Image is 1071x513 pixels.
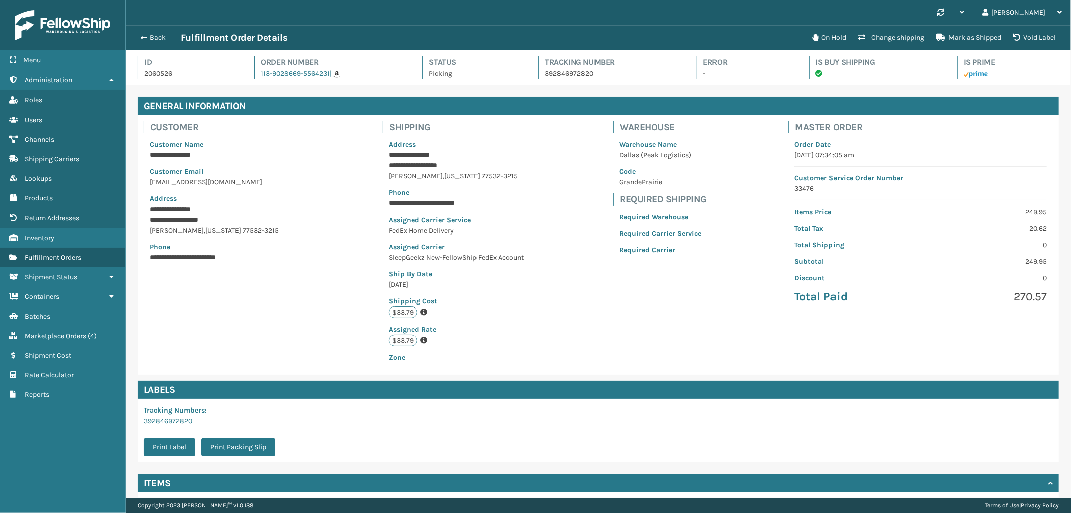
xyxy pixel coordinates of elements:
p: - [703,68,791,79]
p: Order Date [794,139,1047,150]
span: Channels [25,135,54,144]
button: Change shipping [852,28,930,48]
p: 0 [927,240,1047,250]
button: Back [135,33,181,42]
h4: Items [144,477,171,489]
p: SleepGeekz New-FellowShip FedEx Account [389,252,526,263]
span: [PERSON_NAME] [389,172,443,180]
p: Subtotal [794,256,914,267]
span: Administration [25,76,72,84]
a: 392846972820 [144,417,192,425]
p: Warehouse Name [619,139,701,150]
span: Users [25,116,42,124]
p: Discount [794,273,914,283]
p: Customer Service Order Number [794,173,1047,183]
p: GrandePrairie [619,177,701,187]
h4: Required Shipping [620,193,707,206]
p: Customer Name [150,139,296,150]
h4: General Information [138,97,1059,115]
p: Phone [150,242,296,252]
p: Code [619,166,701,177]
p: [EMAIL_ADDRESS][DOMAIN_NAME] [150,177,296,187]
p: 392846972820 [545,68,678,79]
p: Total Shipping [794,240,914,250]
p: Shipping Cost [389,296,526,306]
p: Required Carrier [619,245,701,255]
img: logo [15,10,110,40]
p: 0 [927,273,1047,283]
h4: Order Number [261,56,404,68]
button: Print Packing Slip [201,438,275,456]
span: [US_STATE] [205,226,241,235]
p: Picking [429,68,520,79]
p: Assigned Carrier [389,242,526,252]
span: , [443,172,444,180]
p: 2060526 [144,68,236,79]
span: Containers [25,292,59,301]
h3: Fulfillment Order Details [181,32,287,44]
h4: Status [429,56,520,68]
button: Print Label [144,438,195,456]
h4: Customer [150,121,302,133]
p: Ship By Date [389,269,526,279]
button: Mark as Shipped [930,28,1007,48]
span: Address [150,194,177,203]
p: Dallas (Peak Logistics) [619,150,701,160]
h4: Id [144,56,236,68]
span: Return Addresses [25,214,79,222]
button: Void Label [1007,28,1062,48]
button: On Hold [806,28,852,48]
h4: Is Prime [964,56,1059,68]
span: 77532-3215 [243,226,279,235]
p: Required Warehouse [619,212,701,222]
a: | [330,69,340,78]
p: Assigned Carrier Service [389,215,526,225]
h4: Warehouse [620,121,707,133]
span: 77532-3215 [482,172,518,180]
p: [DATE] [389,279,526,290]
h4: Shipping [389,121,532,133]
p: 20.62 [927,223,1047,234]
h4: Master Order [795,121,1053,133]
p: 33476 [794,183,1047,194]
h4: Tracking Number [545,56,678,68]
span: Lookups [25,174,52,183]
span: Products [25,194,53,202]
span: Fulfillment Orders [25,253,81,262]
a: Privacy Policy [1021,502,1059,509]
span: Inventory [25,234,54,242]
h4: Error [703,56,791,68]
p: Items Price [794,207,914,217]
p: $33.79 [389,335,417,346]
p: Total Tax [794,223,914,234]
p: Customer Email [150,166,296,177]
h4: Labels [138,381,1059,399]
i: VOIDLABEL [1013,34,1020,41]
span: Marketplace Orders [25,332,86,340]
span: Roles [25,96,42,105]
p: Assigned Rate [389,324,526,335]
p: $33.79 [389,306,417,318]
p: FedEx Home Delivery [389,225,526,236]
p: [DATE] 07:34:05 am [794,150,1047,160]
span: Menu [23,56,41,64]
p: Zone [389,352,526,363]
i: On Hold [812,34,818,41]
span: Rate Calculator [25,371,74,379]
p: Total Paid [794,289,914,304]
div: | [985,498,1059,513]
span: [US_STATE] [444,172,480,180]
h4: Is Buy Shipping [816,56,939,68]
p: 270.57 [927,289,1047,304]
i: Mark as Shipped [936,34,945,41]
span: Tracking Numbers : [144,406,207,415]
a: 113-9028669-5564231 [261,69,330,78]
span: Batches [25,312,50,321]
p: Phone [389,187,526,198]
p: 249.95 [927,256,1047,267]
span: Shipping Carriers [25,155,79,163]
span: , [204,226,205,235]
p: Required Carrier Service [619,228,701,239]
span: | [330,69,332,78]
p: Copyright 2023 [PERSON_NAME]™ v 1.0.188 [138,498,253,513]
